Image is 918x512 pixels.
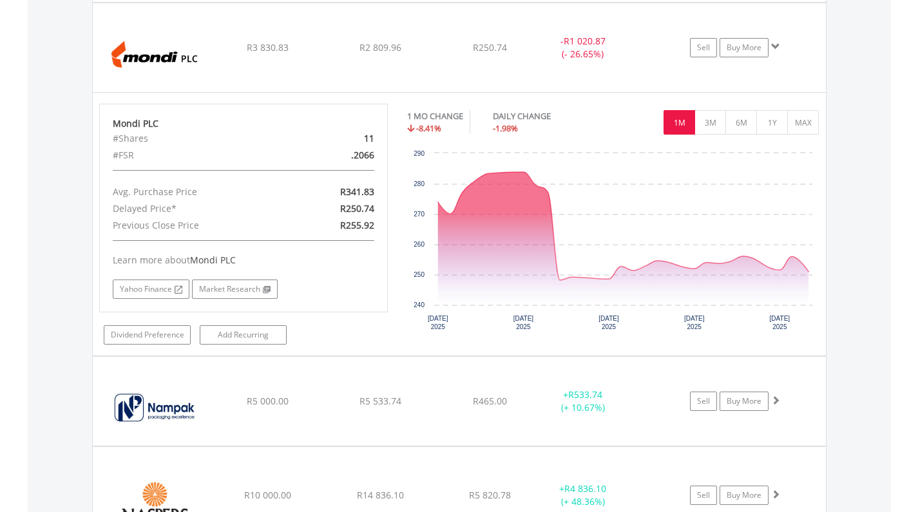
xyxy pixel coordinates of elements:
[414,271,425,278] text: 250
[535,482,632,508] div: + (+ 48.36%)
[684,315,705,330] text: [DATE] 2025
[192,280,278,299] a: Market Research
[690,38,717,57] a: Sell
[99,373,210,442] img: EQU.ZA.NPK.png
[290,147,383,164] div: .2066
[103,200,291,217] div: Delayed Price*
[416,122,441,134] span: -8.41%
[787,110,819,135] button: MAX
[359,395,401,407] span: R5 533.74
[694,110,726,135] button: 3M
[290,130,383,147] div: 11
[428,315,448,330] text: [DATE] 2025
[359,41,401,53] span: R2 809.96
[113,254,374,267] div: Learn more about
[113,280,189,299] a: Yahoo Finance
[247,41,289,53] span: R3 830.83
[414,301,425,308] text: 240
[99,19,210,89] img: EQU.ZA.MNP.png
[200,325,287,345] a: Add Recurring
[414,180,425,187] text: 280
[720,392,769,411] a: Buy More
[414,150,425,157] text: 290
[104,325,191,345] a: Dividend Preference
[769,315,790,330] text: [DATE] 2025
[103,147,291,164] div: #FSR
[244,489,291,501] span: R10 000.00
[690,392,717,411] a: Sell
[756,110,788,135] button: 1Y
[247,395,289,407] span: R5 000.00
[493,122,518,134] span: -1.98%
[414,211,425,218] text: 270
[568,388,602,401] span: R533.74
[690,486,717,505] a: Sell
[469,489,511,501] span: R5 820.78
[340,185,374,198] span: R341.83
[720,486,769,505] a: Buy More
[103,130,291,147] div: #Shares
[407,147,819,340] svg: Interactive chart
[664,110,695,135] button: 1M
[598,315,619,330] text: [DATE] 2025
[103,217,291,234] div: Previous Close Price
[103,184,291,200] div: Avg. Purchase Price
[190,254,236,266] span: Mondi PLC
[473,41,507,53] span: R250.74
[535,35,632,61] div: - (- 26.65%)
[564,482,606,495] span: R4 836.10
[414,241,425,248] text: 260
[564,35,606,47] span: R1 020.87
[720,38,769,57] a: Buy More
[407,110,463,122] div: 1 MO CHANGE
[340,219,374,231] span: R255.92
[725,110,757,135] button: 6M
[340,202,374,214] span: R250.74
[473,395,507,407] span: R465.00
[513,315,533,330] text: [DATE] 2025
[113,117,374,130] div: Mondi PLC
[493,110,596,122] div: DAILY CHANGE
[407,147,819,340] div: Chart. Highcharts interactive chart.
[535,388,632,414] div: + (+ 10.67%)
[357,489,404,501] span: R14 836.10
